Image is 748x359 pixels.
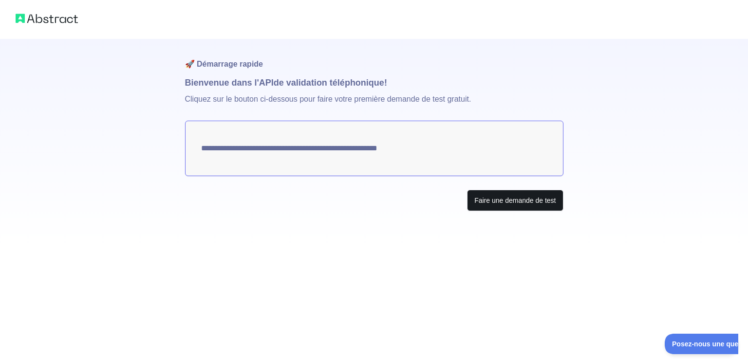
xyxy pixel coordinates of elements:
font: Faire une demande de test [474,197,556,204]
iframe: Basculer le support client [665,334,738,354]
font: 🚀 Démarrage rapide [185,60,263,68]
font: Cliquez sur le bouton ci-dessous pour faire votre première demande de test gratuit. [185,95,471,103]
font: de validation téléphonique [274,78,384,88]
img: Logo abstrait [16,12,78,25]
font: ! [384,78,387,88]
font: Posez-nous une question [7,6,90,14]
button: Faire une demande de test [467,190,563,212]
font: Bienvenue dans l'API [185,78,274,88]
